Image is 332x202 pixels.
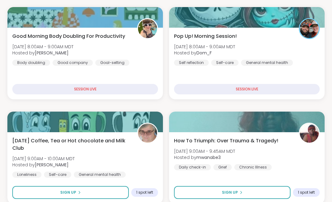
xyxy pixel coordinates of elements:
[174,84,320,94] div: SESSION LIVE
[136,190,153,195] span: 1 spot left
[12,44,73,50] span: [DATE] 8:00AM - 9:00AM MDT
[12,60,50,66] div: Body doubling
[12,172,41,178] div: Loneliness
[174,50,235,56] span: Hosted by
[60,190,76,195] span: Sign Up
[35,162,69,168] b: [PERSON_NAME]
[174,33,237,40] span: Pop Up! Morning Session!
[213,164,232,170] div: Grief
[196,50,212,56] b: Dom_F
[174,60,209,66] div: Self reflection
[211,60,239,66] div: Self-care
[174,137,278,145] span: How To Triumph: Over Trauma & Tragedy!
[95,60,129,66] div: Goal-setting
[74,172,126,178] div: General mental health
[300,124,319,143] img: mwanabe3
[234,164,272,170] div: Chronic Illness
[44,172,71,178] div: Self-care
[35,50,69,56] b: [PERSON_NAME]
[12,84,158,94] div: SESSION LIVE
[196,154,221,160] b: mwanabe3
[298,190,315,195] span: 1 spot left
[12,156,75,162] span: [DATE] 9:00AM - 10:00AM MDT
[241,60,293,66] div: General mental health
[12,50,73,56] span: Hosted by
[174,186,290,199] button: Sign Up
[53,60,93,66] div: Good company
[12,162,75,168] span: Hosted by
[174,164,211,170] div: Daily check-in
[138,19,157,38] img: Adrienne_QueenOfTheDawn
[174,148,235,154] span: [DATE] 9:00AM - 9:45AM MDT
[12,186,129,199] button: Sign Up
[222,190,238,195] span: Sign Up
[174,154,235,160] span: Hosted by
[138,124,157,143] img: Susan
[12,33,125,40] span: Good Morning Body Doubling For Productivity
[12,137,130,152] span: [DATE] Coffee, Tea or Hot chocolate and Milk Club
[300,19,319,38] img: Dom_F
[174,44,235,50] span: [DATE] 8:00AM - 9:00AM MDT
